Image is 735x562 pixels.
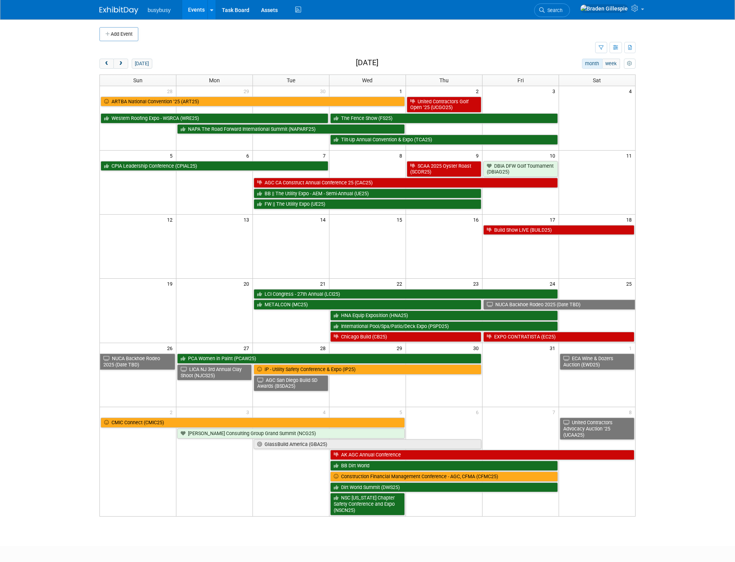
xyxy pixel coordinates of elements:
[209,77,220,83] span: Mon
[483,161,558,177] a: DBIA DFW Golf Tournament (DBIAG25)
[399,151,406,160] span: 8
[628,407,635,417] span: 8
[243,86,253,96] span: 29
[330,482,558,493] a: Dirt World Summit (DWS25)
[549,343,559,353] span: 31
[396,343,406,353] span: 29
[396,279,406,288] span: 22
[166,343,176,353] span: 26
[627,61,632,66] i: Personalize Calendar
[407,97,481,113] a: United Contractors Golf Open ’25 (UCGO25)
[549,151,559,160] span: 10
[254,189,481,199] a: BB || The Utility Expo - AEM - Semi-Annual (UE25)
[113,59,128,69] button: next
[246,151,253,160] span: 6
[534,3,570,17] a: Search
[483,300,635,310] a: NUCA Backhoe Rodeo 2025 (Date TBD)
[602,59,620,69] button: week
[330,113,558,123] a: The Fence Show (FS25)
[483,332,634,342] a: EXPO CONTRATISTA (EC25)
[100,354,175,369] a: NUCA Backhoe Rodeo 2025 (Date TBD)
[330,472,558,482] a: Construction Financial Management Conference - AGC, CFMA (CFMC25)
[475,151,482,160] span: 9
[552,86,559,96] span: 3
[166,279,176,288] span: 19
[399,86,406,96] span: 1
[628,86,635,96] span: 4
[549,215,559,224] span: 17
[254,199,481,209] a: FW || The Utility Expo (UE25)
[330,332,481,342] a: Chicago Build (CB25)
[254,439,481,449] a: GlassBuild America (GBA25)
[625,151,635,160] span: 11
[545,7,563,13] span: Search
[330,321,558,331] a: International Pool/Spa/Patio/Deck Expo (PSPD25)
[254,375,328,391] a: AGC San Diego Build SD Awards (BSDA25)
[399,407,406,417] span: 5
[330,135,558,145] a: Tilt-Up Annual Convention & Expo (TCA25)
[560,418,634,440] a: United Contractors Advocacy Auction ’25 (UCAA25)
[101,418,405,428] a: CMIC Connect (CMIC25)
[330,493,405,515] a: NSC [US_STATE] Chapter Safety Conference and Expo (NSCN25)
[99,59,114,69] button: prev
[552,407,559,417] span: 7
[287,77,295,83] span: Tue
[169,151,176,160] span: 5
[319,343,329,353] span: 28
[254,289,557,299] a: LCI Congress - 27th Annual (LCI25)
[517,77,524,83] span: Fri
[356,59,378,67] h2: [DATE]
[319,86,329,96] span: 30
[628,343,635,353] span: 1
[101,113,328,123] a: Western Roofing Expo - WSRCA (WRE25)
[177,354,481,364] a: PCA Women in Paint (PCAW25)
[133,77,143,83] span: Sun
[101,161,328,171] a: CPIA Leadership Conference (CPIAL25)
[166,215,176,224] span: 12
[322,151,329,160] span: 7
[407,161,481,177] a: SCAA 2025 Oyster Roast (SCOR25)
[99,7,138,14] img: ExhibitDay
[624,59,636,69] button: myCustomButton
[319,279,329,288] span: 21
[243,215,253,224] span: 13
[246,407,253,417] span: 3
[549,279,559,288] span: 24
[439,77,449,83] span: Thu
[169,407,176,417] span: 2
[475,407,482,417] span: 6
[396,215,406,224] span: 15
[322,407,329,417] span: 4
[330,461,558,471] a: BB Dirt World
[243,343,253,353] span: 27
[177,428,405,439] a: [PERSON_NAME] Consulting Group Grand Summit (NCG25)
[254,178,557,188] a: AGC CA Construct Annual Conference 25 (CAC25)
[475,86,482,96] span: 2
[101,97,405,107] a: ARTBA National Convention ’25 (ART25)
[166,86,176,96] span: 28
[593,77,601,83] span: Sat
[582,59,603,69] button: month
[330,310,558,321] a: HNA Equip Exposition (HNA25)
[99,27,138,41] button: Add Event
[472,279,482,288] span: 23
[254,364,481,375] a: iP - Utility Safety Conference & Expo (IP25)
[580,4,628,13] img: Braden Gillespie
[560,354,634,369] a: ECA Wine & Dozers Auction (EWD25)
[254,300,481,310] a: METALCON (MC25)
[472,215,482,224] span: 16
[319,215,329,224] span: 14
[243,279,253,288] span: 20
[483,225,634,235] a: Build Show LIVE (BUILD25)
[148,7,171,13] span: busybusy
[472,343,482,353] span: 30
[625,215,635,224] span: 18
[177,124,405,134] a: NAPA The Road Forward International Summit (NAPARF25)
[177,364,252,380] a: LICA NJ 3rd Annual Clay Shoot (NJCS25)
[330,450,634,460] a: AK AGC Annual Conference
[625,279,635,288] span: 25
[132,59,152,69] button: [DATE]
[362,77,373,83] span: Wed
